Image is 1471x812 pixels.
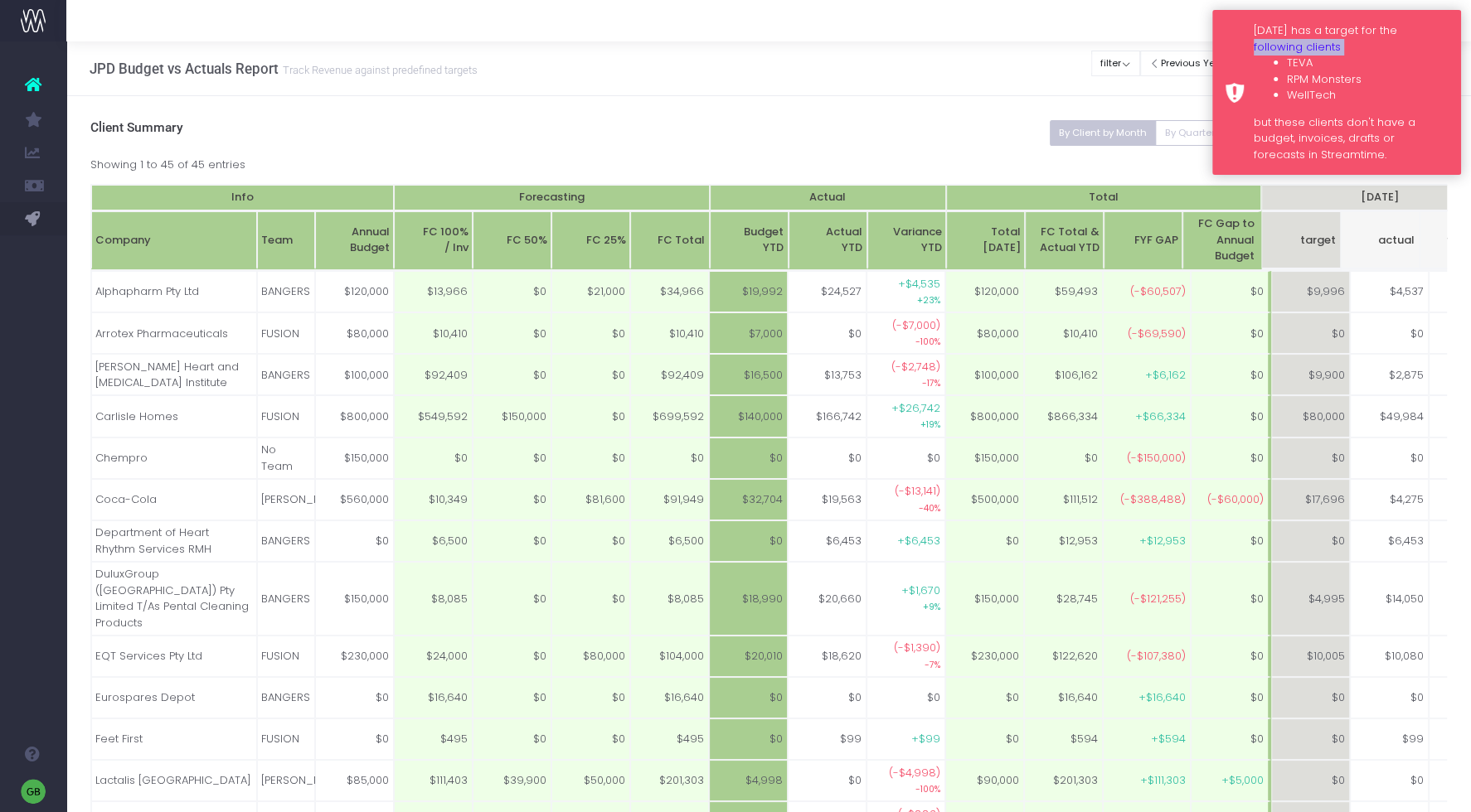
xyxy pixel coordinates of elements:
[91,562,257,636] td: DuluxGroup ([GEOGRAPHIC_DATA]) Pty Limited T/As Pental Cleaning Products
[1207,491,1264,508] span: (-$60,000)
[551,271,630,312] td: $21,000
[257,562,315,636] td: BANGERS
[90,60,478,77] h3: JPD Budget vs Actuals Report
[1271,479,1350,520] td: $17,696
[315,479,394,520] td: $560,000
[923,598,940,613] small: +9%
[1378,232,1415,249] span: actual
[1271,520,1350,562] td: $0
[945,312,1024,354] td: $80,000
[946,211,1025,270] th: TotalMonday: activate to sort column ascending
[1350,354,1429,395] td: $2,875
[709,677,788,718] td: $0
[91,185,394,211] th: Info
[1191,354,1271,395] td: $0
[709,562,788,636] td: $18,990
[788,760,867,801] td: $0
[257,760,315,801] td: [PERSON_NAME]
[917,292,940,307] small: +23%
[1024,520,1103,562] td: $12,953
[1221,772,1264,789] span: +$5,000
[788,636,867,677] td: $18,620
[1350,760,1429,801] td: $0
[710,185,946,211] th: Actual
[551,520,630,562] td: $0
[473,677,551,718] td: $0
[630,677,709,718] td: $16,640
[1271,312,1350,354] td: $0
[1104,211,1182,270] th: FYF GAP: activate to sort column ascending
[945,760,1024,801] td: $90,000
[1191,636,1271,677] td: $0
[1350,312,1429,354] td: $0
[90,152,1448,173] div: Showing 1 to 45 of 45 entries
[709,520,788,562] td: $0
[898,276,940,292] span: +$4,535
[257,395,315,437] td: FUSION
[630,312,709,354] td: $10,410
[551,354,630,395] td: $0
[788,395,867,437] td: $166,742
[279,60,478,77] small: Track Revenue against predefined targets
[630,395,709,437] td: $699,592
[551,437,630,479] td: $0
[1261,211,1340,270] th: Jul 25 targettarget: activate to sort column ascending
[21,779,46,804] img: images/default_profile_image.png
[1271,636,1350,677] td: $10,005
[91,760,257,801] td: Lactalis [GEOGRAPHIC_DATA]
[891,359,940,375] span: (-$2,748)
[473,354,551,395] td: $0
[709,395,788,437] td: $140,000
[788,354,867,395] td: $13,753
[1350,271,1429,312] td: $4,537
[1300,232,1336,249] span: target
[630,437,709,479] td: $0
[788,271,867,312] td: $24,527
[473,562,551,636] td: $0
[551,395,630,437] td: $0
[257,636,315,677] td: FUSION
[394,185,710,211] th: Forecasting
[1151,731,1186,747] span: +$594
[709,271,788,312] td: $19,992
[1350,395,1429,437] td: $49,984
[1350,479,1429,520] td: $4,275
[788,520,867,562] td: $6,453
[551,677,630,718] td: $0
[1287,87,1449,104] li: WellTech
[894,640,940,656] span: (-$1,390)
[91,479,257,520] td: Coca-Cola
[1271,718,1350,760] td: $0
[895,483,940,500] span: (-$13,141)
[91,718,257,760] td: Feet First
[945,354,1024,395] td: $100,000
[91,636,257,677] td: EQT Services Pty Ltd
[394,520,473,562] td: $6,500
[394,718,473,760] td: $495
[709,760,788,801] td: $4,998
[315,677,394,718] td: $0
[1024,395,1103,437] td: $866,334
[257,520,315,562] td: BANGERS
[630,479,709,520] td: $91,949
[911,731,940,747] span: +$99
[945,718,1024,760] td: $0
[709,437,788,479] td: $0
[394,312,473,354] td: $10,410
[892,317,940,334] span: (-$7,000)
[315,520,394,562] td: $0
[473,479,551,520] td: $0
[915,781,940,795] small: -100%
[257,437,315,479] td: No Team
[630,354,709,395] td: $92,409
[630,520,709,562] td: $6,500
[709,636,788,677] td: $20,010
[394,437,473,479] td: $0
[473,718,551,760] td: $0
[473,312,551,354] td: $0
[946,185,1262,211] th: Total
[1135,408,1186,425] span: +$66,334
[1191,677,1271,718] td: $0
[1287,55,1449,71] li: TEVA
[257,479,315,520] td: [PERSON_NAME]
